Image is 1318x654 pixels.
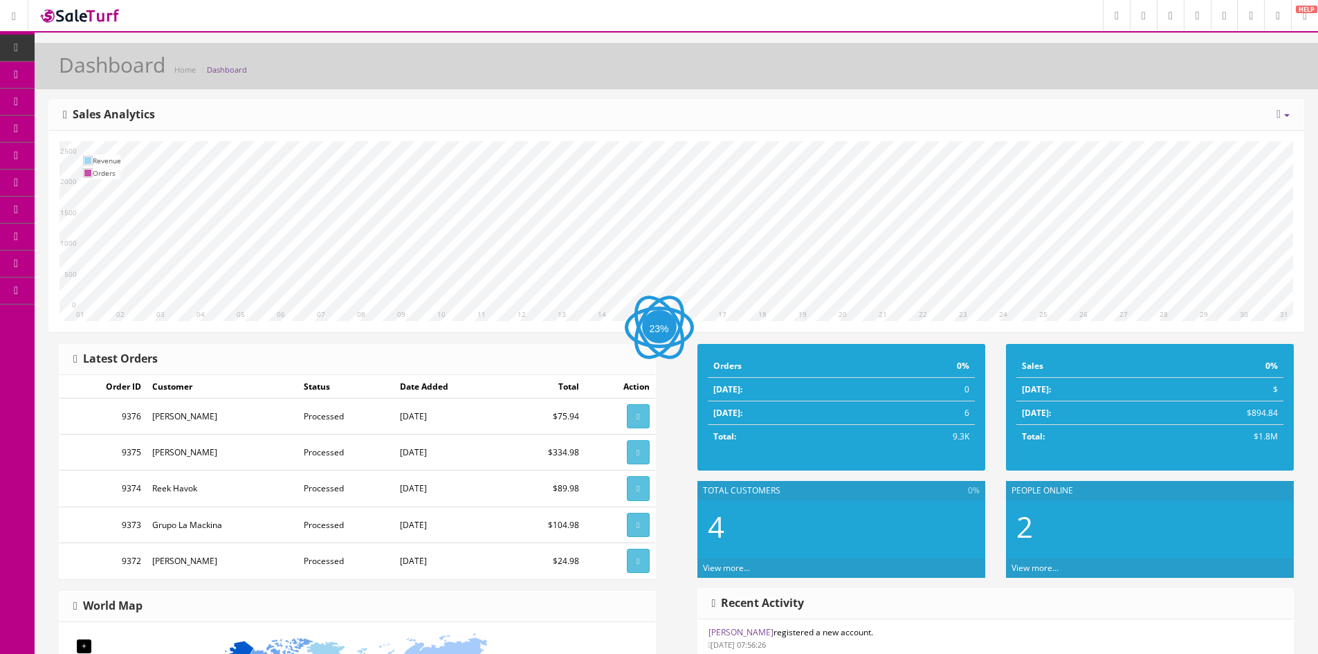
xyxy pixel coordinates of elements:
td: 9375 [60,435,147,471]
h3: World Map [73,600,143,612]
strong: [DATE]: [713,383,742,395]
td: Total [506,375,585,399]
a: View more... [1012,562,1059,574]
td: 9372 [60,543,147,579]
td: Orders [93,167,121,179]
td: Processed [298,507,394,543]
td: $894.84 [1146,401,1283,425]
a: View more... [703,562,750,574]
td: $1.8M [1146,425,1283,448]
div: Total Customers [697,481,985,500]
td: Date Added [394,375,506,399]
td: 6 [866,401,975,425]
small: [DATE] 07:56:26 [708,639,767,650]
td: [DATE] [394,435,506,471]
td: [DATE] [394,399,506,435]
td: $104.98 [506,507,585,543]
a: Home [174,64,196,75]
strong: [DATE]: [1022,407,1051,419]
h1: Dashboard [59,53,165,76]
td: 0 [866,378,975,401]
a: Dashboard [207,64,247,75]
td: 9374 [60,471,147,507]
td: 9.3K [866,425,975,448]
td: [DATE] [394,507,506,543]
h3: Sales Analytics [63,109,155,121]
td: Sales [1016,354,1146,378]
td: $334.98 [506,435,585,471]
strong: [DATE]: [1022,383,1051,395]
td: Processed [298,399,394,435]
img: SaleTurf [39,6,122,25]
td: $75.94 [506,399,585,435]
td: [DATE] [394,543,506,579]
td: [DATE] [394,471,506,507]
td: [PERSON_NAME] [147,435,298,471]
span: HELP [1296,6,1317,13]
td: Revenue [93,154,121,167]
h2: 4 [708,511,975,543]
td: 0% [866,354,975,378]
h3: Recent Activity [712,597,805,610]
td: Order ID [60,375,147,399]
td: $89.98 [506,471,585,507]
td: Action [585,375,655,399]
h2: 2 [1016,511,1283,543]
td: 9373 [60,507,147,543]
td: Processed [298,435,394,471]
td: Status [298,375,394,399]
td: Processed [298,543,394,579]
span: 0% [968,484,980,497]
td: 0% [1146,354,1283,378]
strong: Total: [713,430,736,442]
td: [PERSON_NAME] [147,543,298,579]
td: Grupo La Mackina [147,507,298,543]
td: [PERSON_NAME] [147,399,298,435]
td: 9376 [60,399,147,435]
h3: Latest Orders [73,353,158,365]
a: [PERSON_NAME] [708,626,774,638]
div: + [77,639,91,653]
td: $ [1146,378,1283,401]
strong: [DATE]: [713,407,742,419]
strong: Total: [1022,430,1045,442]
td: Processed [298,471,394,507]
td: Reek Havok [147,471,298,507]
td: Customer [147,375,298,399]
div: People Online [1006,481,1294,500]
td: $24.98 [506,543,585,579]
td: Orders [708,354,866,378]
